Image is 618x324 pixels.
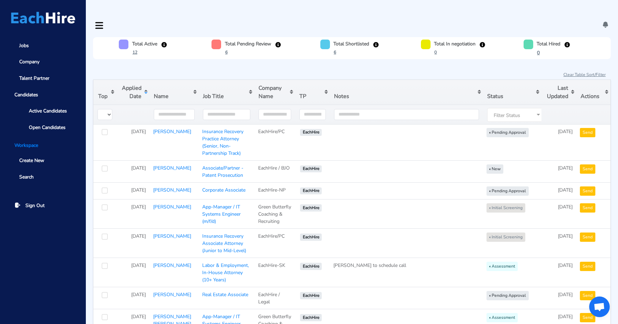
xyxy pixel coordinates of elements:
span: Search [19,173,34,181]
a: [PERSON_NAME] [153,165,191,171]
span: EachHire [300,165,322,172]
span: [DATE] [558,165,573,171]
span: [DATE] [131,291,146,298]
span: Company [19,58,39,65]
span: EachHire-NP [258,187,286,193]
button: 0 [434,49,437,56]
a: Company [10,55,76,69]
a: Insurance Recovery Associate Attorney (Junior to Mid-Level) [202,233,246,254]
u: Clear Table Sort/Filter [563,72,606,77]
u: 12 [133,50,137,55]
button: New [487,164,503,174]
a: Jobs [10,39,76,53]
span: EachHire [300,129,322,136]
span: Filter Status [494,112,520,119]
h6: Total Shortlisted [333,41,369,47]
a: Real Estate Associate [202,291,248,298]
a: Open Candidates [19,120,76,134]
a: [PERSON_NAME] [153,262,191,269]
span: EachHire/PC [258,128,285,135]
a: [PERSON_NAME] [153,291,191,298]
span: [DATE] [131,128,146,135]
span: [DATE] [558,291,573,298]
span: Open Candidates [29,124,66,131]
h6: Total Active [132,41,157,47]
span: EachHire [300,314,322,321]
span: [DATE] [131,204,146,210]
button: Send [580,291,595,300]
span: [DATE] [558,204,573,210]
span: Candidates [10,88,76,102]
u: 6 [334,50,336,55]
button: Send [580,128,595,137]
button: Send [580,186,595,196]
a: Corporate Associate [202,187,245,193]
span: EachHire [300,263,322,270]
h6: Total Hired [537,41,560,47]
button: Send [580,164,595,174]
u: 6 [225,50,228,55]
button: Initial Screening [487,233,525,242]
span: EachHire [300,234,322,240]
button: 6 [333,49,336,56]
a: Search [10,170,76,184]
a: Talent Partner [10,71,76,85]
button: 0 [537,49,540,57]
span: Create New [19,157,44,164]
button: Initial Screening [487,203,525,213]
a: [PERSON_NAME] [153,187,191,193]
span: EachHire [300,187,322,194]
a: [PERSON_NAME] [153,204,191,210]
span: Jobs [19,42,29,49]
a: Labor & Employment, In-House Attorney (10+ Years) [202,262,249,283]
button: Send [580,262,595,271]
h6: Total Pending Review [225,41,271,47]
span: [DATE] [131,187,146,193]
a: [PERSON_NAME] [153,128,191,135]
span: Active Candidates [29,107,67,115]
span: EachHire/PC [258,233,285,239]
span: EachHire [300,292,322,299]
li: Workspace [10,142,76,149]
span: EachHire [300,204,322,211]
span: [DATE] [558,187,573,193]
span: Sign Out [25,202,45,209]
button: Assessment [487,313,517,322]
span: [DATE] [558,262,573,269]
span: [DATE] [131,313,146,320]
span: [DATE] [558,128,573,135]
span: [PERSON_NAME] to schedule call [333,262,406,269]
a: Associate/Partner - Patent Prosecution [202,165,243,179]
u: 0 [434,50,437,55]
button: Assessment [487,262,517,271]
span: Green Butterfly Coaching & Recruiting [258,204,291,225]
button: 12 [132,49,138,56]
a: App-Manager / IT Systems Engineer (m/f/d) [202,204,241,225]
u: 0 [537,50,540,56]
button: Pending Approval [487,291,528,300]
button: Pending Approval [487,128,528,137]
a: Open chat [589,296,610,317]
span: [DATE] [558,233,573,239]
span: EachHire / BJO [258,165,290,171]
span: Talent Partner [19,75,49,82]
a: Create New [10,154,76,168]
a: [PERSON_NAME] [153,233,191,239]
button: 6 [225,49,228,56]
a: Active Candidates [19,104,76,118]
span: [DATE] [131,165,146,171]
button: Send [580,313,595,322]
button: Send [580,203,595,213]
span: EachHire / Legal [258,291,280,305]
span: [DATE] [558,313,573,320]
span: [DATE] [131,233,146,239]
button: Pending Approval [487,186,528,196]
h6: Total In negotiation [434,41,476,47]
span: EachHire-SK [258,262,285,269]
button: Clear Table Sort/Filter [563,71,606,78]
button: Send [580,233,595,242]
a: Insurance Recovery Practice Attorney (Senior, Non-Partnership Track) [202,128,243,156]
span: [DATE] [131,262,146,269]
img: Logo [11,12,75,24]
